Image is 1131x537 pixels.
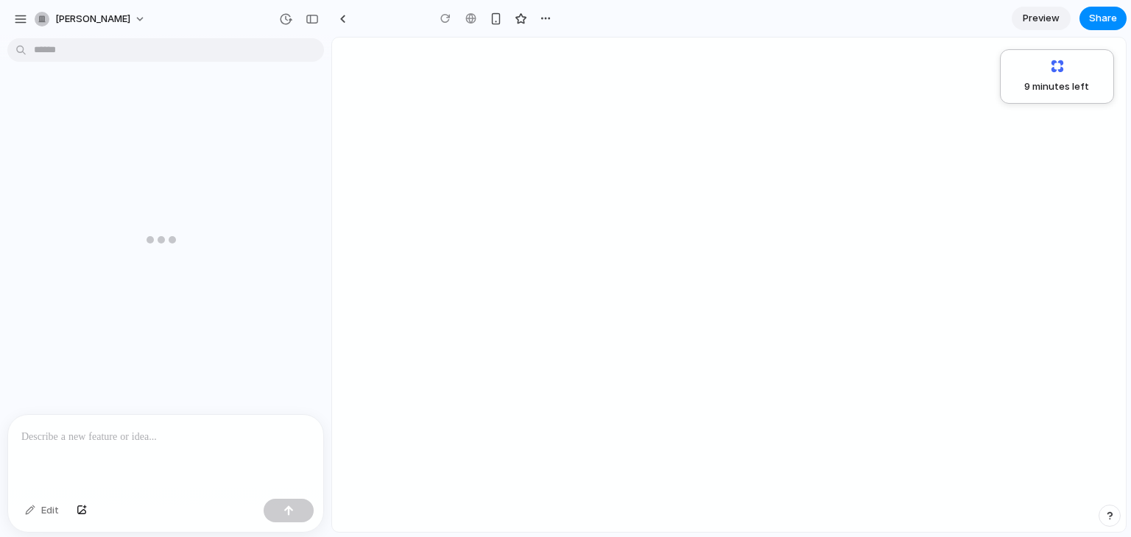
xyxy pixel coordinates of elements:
span: [PERSON_NAME] [55,12,130,26]
span: Preview [1023,11,1060,26]
span: 9 minutes left [1013,79,1089,94]
span: Share [1089,11,1117,26]
button: Share [1079,7,1127,30]
a: Preview [1012,7,1071,30]
button: [PERSON_NAME] [29,7,153,31]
